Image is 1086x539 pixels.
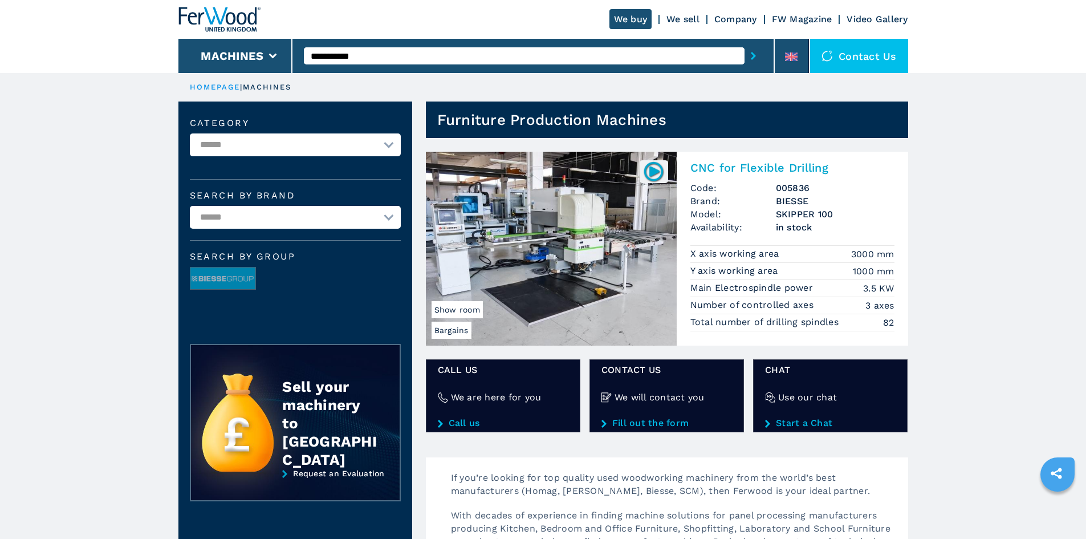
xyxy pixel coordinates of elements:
[690,282,816,294] p: Main Electrospindle power
[615,391,705,404] h4: We will contact you
[190,119,401,128] label: Category
[690,265,781,277] p: Y axis working area
[642,160,665,183] img: 005836
[1042,459,1071,488] a: sharethis
[601,392,612,403] img: We will contact you
[690,208,776,221] span: Model:
[745,43,762,69] button: submit-button
[432,301,483,318] span: Show room
[776,181,894,194] h3: 005836
[690,161,894,175] h2: CNC for Flexible Drilling
[863,282,894,295] em: 3.5 KW
[243,82,292,92] p: machines
[690,194,776,208] span: Brand:
[282,378,377,469] div: Sell your machinery to [GEOGRAPHIC_DATA]
[601,363,732,376] span: CONTACT US
[883,316,894,329] em: 82
[426,152,677,346] img: CNC for Flexible Drilling BIESSE SKIPPER 100
[440,471,908,509] p: If you’re looking for top quality used woodworking machinery from the world’s best manufacturers ...
[201,49,263,63] button: Machines
[776,194,894,208] h3: BIESSE
[438,363,568,376] span: Call us
[438,392,448,403] img: We are here for you
[821,50,833,62] img: Contact us
[765,363,896,376] span: CHAT
[690,299,817,311] p: Number of controlled axes
[714,14,757,25] a: Company
[190,268,255,290] img: image
[1038,488,1077,530] iframe: Chat
[190,469,401,510] a: Request an Evaluation
[765,392,775,403] img: Use our chat
[451,391,542,404] h4: We are here for you
[810,39,908,73] div: Contact us
[776,221,894,234] span: in stock
[240,83,242,91] span: |
[426,152,908,346] a: CNC for Flexible Drilling BIESSE SKIPPER 100BargainsShow room005836CNC for Flexible DrillingCode:...
[190,191,401,200] label: Search by brand
[690,181,776,194] span: Code:
[853,265,894,278] em: 1000 mm
[666,14,699,25] a: We sell
[609,9,652,29] a: We buy
[765,418,896,428] a: Start a Chat
[437,111,666,129] h1: Furniture Production Machines
[865,299,894,312] em: 3 axes
[772,14,832,25] a: FW Magazine
[178,7,261,32] img: Ferwood
[690,248,782,260] p: X axis working area
[432,322,471,339] span: Bargains
[851,248,894,261] em: 3000 mm
[776,208,894,221] h3: SKIPPER 100
[190,252,401,261] span: Search by group
[190,83,241,91] a: HOMEPAGE
[690,221,776,234] span: Availability:
[847,14,908,25] a: Video Gallery
[438,418,568,428] a: Call us
[690,316,842,329] p: Total number of drilling spindles
[601,418,732,428] a: Fill out the form
[778,391,837,404] h4: Use our chat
